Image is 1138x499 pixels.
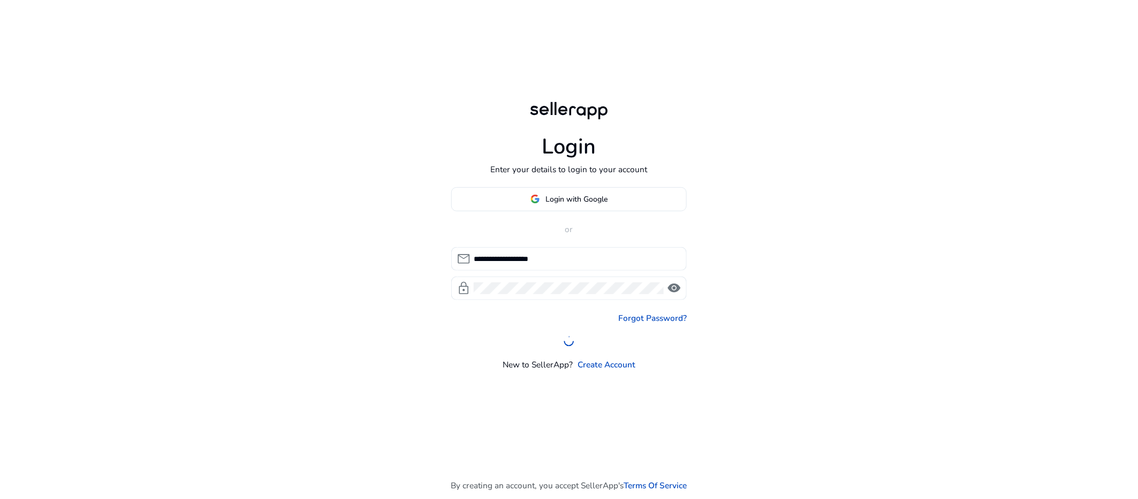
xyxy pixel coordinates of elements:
span: Login with Google [545,194,608,205]
span: visibility [667,281,681,295]
p: Enter your details to login to your account [491,163,648,175]
p: or [451,223,687,235]
button: Login with Google [451,187,687,211]
img: google-logo.svg [530,194,540,204]
h1: Login [542,134,596,160]
span: mail [457,252,471,266]
p: New to SellerApp? [503,358,573,371]
a: Forgot Password? [618,312,687,324]
span: lock [457,281,471,295]
a: Create Account [578,358,635,371]
a: Terms Of Service [624,479,687,492]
